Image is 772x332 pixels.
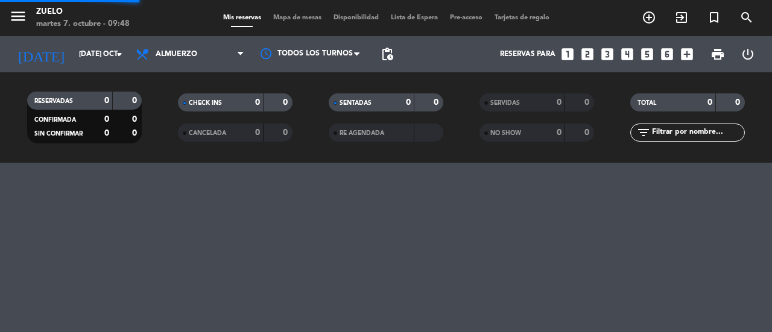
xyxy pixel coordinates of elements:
[34,98,73,104] span: RESERVADAS
[327,14,385,21] span: Disponibilidad
[500,50,555,58] span: Reservas para
[584,98,592,107] strong: 0
[739,10,754,25] i: search
[9,7,27,25] i: menu
[104,115,109,124] strong: 0
[444,14,489,21] span: Pre-acceso
[580,46,595,62] i: looks_two
[741,47,755,61] i: power_settings_new
[104,96,109,105] strong: 0
[34,117,76,123] span: CONFIRMADA
[132,96,139,105] strong: 0
[707,10,721,25] i: turned_in_not
[557,98,562,107] strong: 0
[584,128,592,137] strong: 0
[267,14,327,21] span: Mapa de mesas
[34,131,83,137] span: SIN CONFIRMAR
[642,10,656,25] i: add_circle_outline
[434,98,441,107] strong: 0
[9,41,73,67] i: [DATE]
[217,14,267,21] span: Mis reservas
[659,46,675,62] i: looks_6
[735,98,742,107] strong: 0
[490,100,520,106] span: SERVIDAS
[406,98,411,107] strong: 0
[619,46,635,62] i: looks_4
[340,100,372,106] span: SENTADAS
[733,36,763,72] div: LOG OUT
[636,125,651,140] i: filter_list
[639,46,655,62] i: looks_5
[132,129,139,137] strong: 0
[255,128,260,137] strong: 0
[674,10,689,25] i: exit_to_app
[189,130,226,136] span: CANCELADA
[104,129,109,137] strong: 0
[380,47,394,61] span: pending_actions
[490,130,521,136] span: NO SHOW
[707,98,712,107] strong: 0
[638,100,656,106] span: TOTAL
[557,128,562,137] strong: 0
[560,46,575,62] i: looks_one
[340,130,384,136] span: RE AGENDADA
[9,7,27,30] button: menu
[600,46,615,62] i: looks_3
[36,18,130,30] div: martes 7. octubre - 09:48
[255,98,260,107] strong: 0
[489,14,555,21] span: Tarjetas de regalo
[679,46,695,62] i: add_box
[132,115,139,124] strong: 0
[283,128,290,137] strong: 0
[189,100,222,106] span: CHECK INS
[385,14,444,21] span: Lista de Espera
[112,47,127,61] i: arrow_drop_down
[36,6,130,18] div: Zuelo
[283,98,290,107] strong: 0
[651,126,744,139] input: Filtrar por nombre...
[710,47,725,61] span: print
[156,50,197,58] span: Almuerzo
